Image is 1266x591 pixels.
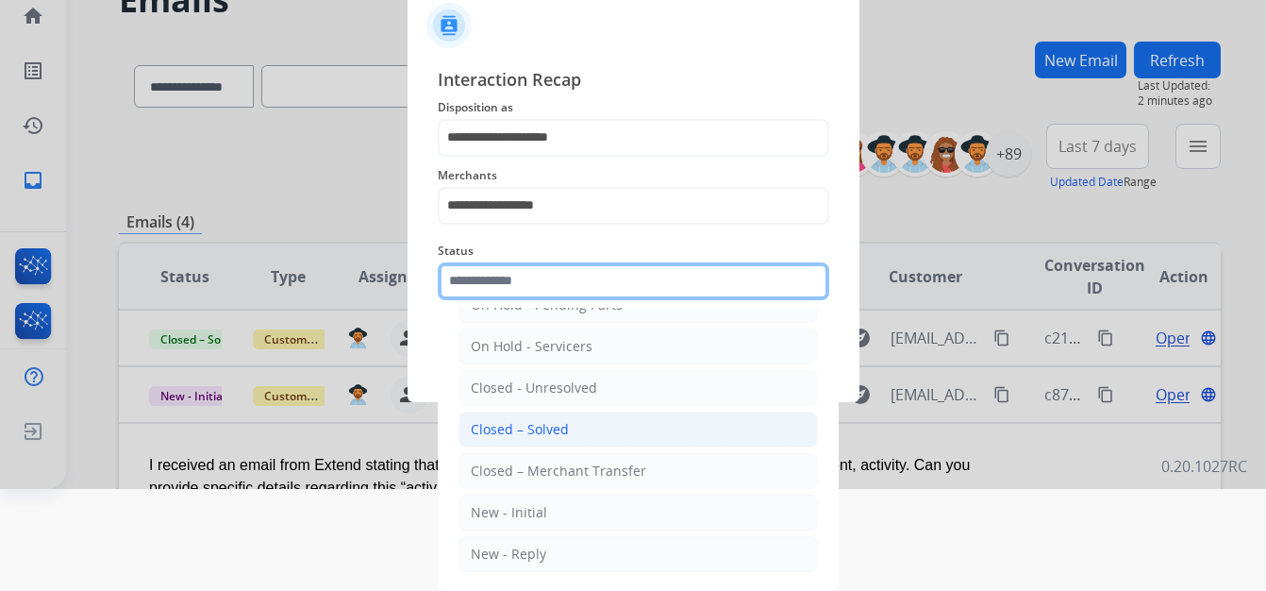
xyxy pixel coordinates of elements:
span: Merchants [438,164,829,187]
p: 0.20.1027RC [1161,455,1247,478]
div: New - Initial [471,503,547,522]
span: Disposition as [438,96,829,119]
img: contactIcon [426,3,472,48]
div: Closed – Merchant Transfer [471,462,646,481]
div: Closed – Solved [471,420,569,439]
span: Interaction Recap [438,66,829,96]
div: New - Reply [471,545,546,564]
div: Closed - Unresolved [471,379,597,397]
span: Status [438,240,829,262]
div: On Hold - Servicers [471,337,592,356]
